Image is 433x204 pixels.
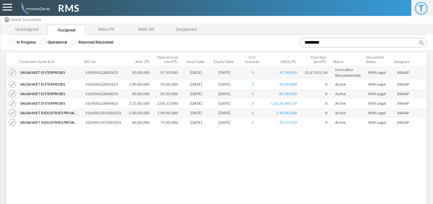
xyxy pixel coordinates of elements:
a: 85,50,000 [279,91,297,96]
td: 95,00,000 [155,80,183,89]
a: 95,00,000 [279,82,297,87]
span: Saisanket Industries Private Limited [20,120,77,125]
th: Amt. (₹): activate to sort column ascending [126,53,154,66]
th: Document Status: activate to sort column ascending [364,53,392,66]
span: T [415,2,428,15]
td: 31690GI1D1856525 [83,108,126,118]
label: In Progress [10,39,36,45]
td: [DATE] [211,108,240,118]
span: Saisanket Enterprises [20,70,65,75]
td: 31690IGL0004423 [83,99,126,108]
td: 31690IGL0002623 [83,66,126,80]
th: Issue Date: activate to sort column ascending [183,53,211,66]
td: 0 [302,118,333,127]
img: modify.png [9,109,16,116]
li: RMA SIF [127,25,165,35]
td: [DATE] [211,118,240,127]
li: Unassigned [8,25,46,35]
td: 1,90,00,000 [155,108,183,118]
td: [DATE] [183,89,211,99]
img: modify.png [9,119,16,126]
th: O/S Invoices: activate to sort column ascending [239,53,268,66]
li: Assigned [48,25,86,35]
td: 31690IGL0003523 [83,80,126,89]
td: Active [333,118,366,127]
img: modify.png [9,90,16,97]
td: 90,00,000 [126,89,155,99]
span: Saisanket Enterprises [20,91,65,97]
td: With Legal [366,108,394,118]
td: [DATE] [211,89,240,99]
label: Search: [297,38,427,47]
span: Saisanket Enterprises [20,81,65,87]
a: 1,90,00,000 [276,110,297,115]
td: [DATE] [211,99,240,108]
th: Operational Limit(₹): activate to sort column ascending [154,53,183,66]
td: With Legal [366,118,394,127]
td: [DATE] [183,118,211,127]
td: 2,00,00,000 [126,108,155,118]
td: 31690GI1D1905925 [83,118,126,127]
td: 2,15,00,000 [126,99,155,108]
a: 56,97,433 [279,120,297,125]
li: Sanjeevani [167,25,205,35]
span: Saisanket Enterprises [20,101,65,106]
a: 47,50,000 [279,70,297,75]
td: 0 [302,108,333,118]
th: Customer Name &amp; Id: activate to sort column ascending [18,53,83,66]
td: With Legal [366,66,394,80]
input: Search: [299,38,427,47]
td: 47,50,000 [155,66,183,80]
label: Operational [40,39,67,45]
td: 0 [302,80,333,89]
span: Saisanket Industries Private Limited [20,110,77,116]
td: 2,04,25,000 [155,99,183,108]
td: 50,00,000 [126,66,155,80]
td: 32,67,813.24 [302,66,333,80]
td: [DATE] [183,108,211,118]
th: Status: activate to sort column ascending [331,53,364,66]
td: Active [333,80,366,89]
td: [DATE] [211,66,240,80]
td: With Legal [366,89,394,99]
td: Active [333,108,366,118]
td: 31690IGL0004023 [83,89,126,99]
td: Invocation Recommended [333,66,366,80]
td: With Legal [366,80,394,89]
th: BG No.: activate to sort column ascending [83,53,126,66]
td: Active [333,89,366,99]
li: RMA PIF [87,25,126,35]
td: 0 [302,89,333,99]
img: admin [5,17,9,22]
img: modify.png [9,100,16,107]
a: 1 [252,120,254,125]
td: 60,00,000 [126,118,155,127]
img: modify.png [9,81,16,88]
th: Overdue Amt(₹): activate to sort column ascending [301,53,331,66]
td: [DATE] [183,66,211,80]
a: 5 [252,91,254,96]
a: 3 [252,70,254,75]
td: [DATE] [183,99,211,108]
span: RMS [58,1,79,15]
td: 0 [302,99,333,108]
td: With Legal [366,99,394,108]
a: 3 [252,101,254,106]
td: 1,00,00,000 [126,80,155,89]
label: Returned/Recovered [71,39,114,45]
a: 5 [252,82,254,87]
th: &nbsp;: activate to sort column descending [6,53,18,66]
td: [DATE] [211,80,240,89]
span: Bank Guarantee [12,17,41,22]
td: [DATE] [183,80,211,89]
th: UBGL(₹): activate to sort column ascending [268,53,301,66]
a: 6 [252,110,254,115]
td: Active [333,99,366,108]
th: Expiry Date: activate to sort column ascending [211,53,239,66]
a: 1,03,26,801.24 [271,101,297,106]
td: 57,00,000 [155,118,183,127]
img: admin [18,2,50,15]
td: 85,50,000 [155,89,183,99]
img: modify.png [9,69,16,76]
